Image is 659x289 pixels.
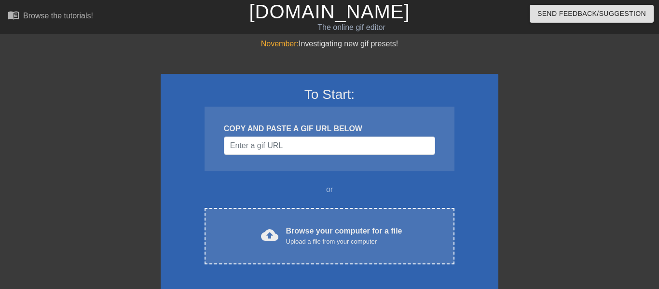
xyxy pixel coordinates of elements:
div: The online gif editor [224,22,478,33]
a: [DOMAIN_NAME] [249,1,410,22]
span: Send Feedback/Suggestion [537,8,646,20]
div: Investigating new gif presets! [161,38,498,50]
div: Browse your computer for a file [286,225,402,247]
button: Send Feedback/Suggestion [530,5,654,23]
span: November: [261,40,299,48]
a: Browse the tutorials! [8,9,93,24]
span: cloud_upload [261,226,278,244]
h3: To Start: [173,86,486,103]
div: or [186,184,473,195]
input: Username [224,137,435,155]
div: COPY AND PASTE A GIF URL BELOW [224,123,435,135]
div: Upload a file from your computer [286,237,402,247]
span: menu_book [8,9,19,21]
div: Browse the tutorials! [23,12,93,20]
